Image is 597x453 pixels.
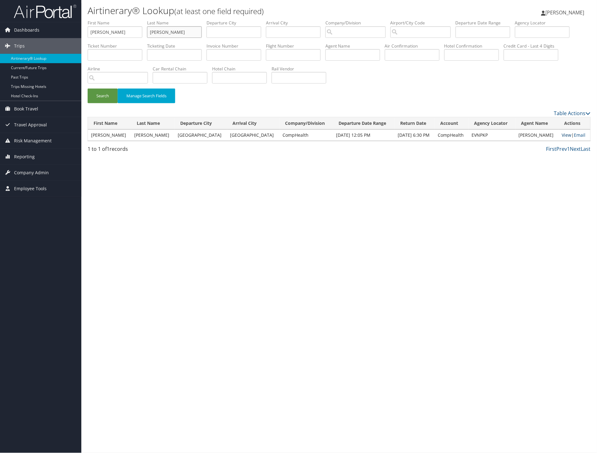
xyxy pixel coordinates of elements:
small: (at least one field required) [174,6,264,16]
th: Last Name: activate to sort column ascending [131,117,174,130]
span: 1 [107,145,110,152]
th: First Name: activate to sort column ascending [88,117,131,130]
button: Manage Search Fields [118,89,175,103]
a: Email [574,132,586,138]
label: Agent Name [325,43,385,49]
label: Last Name [147,20,207,26]
label: Ticket Number [88,43,147,49]
label: Agency Locator [515,20,574,26]
th: Return Date: activate to sort column ascending [395,117,435,130]
label: First Name [88,20,147,26]
th: Agency Locator: activate to sort column ascending [469,117,516,130]
th: Departure Date Range: activate to sort column ascending [333,117,395,130]
label: Hotel Confirmation [444,43,504,49]
th: Company/Division [280,117,333,130]
a: Prev [557,145,567,152]
label: Arrival City [266,20,325,26]
td: CompHealth [280,130,333,141]
label: Departure Date Range [456,20,515,26]
a: 1 [567,145,570,152]
img: airportal-logo.png [14,4,76,19]
span: Dashboards [14,22,39,38]
label: Hotel Chain [212,66,272,72]
label: Car Rental Chain [153,66,212,72]
a: View [562,132,572,138]
label: Air Confirmation [385,43,444,49]
span: [PERSON_NAME] [546,9,584,16]
div: 1 to 1 of records [88,145,207,156]
th: Actions [559,117,590,130]
span: Employee Tools [14,181,47,196]
label: Credit Card - Last 4 Digits [504,43,563,49]
label: Airport/City Code [390,20,456,26]
span: Travel Approval [14,117,47,133]
td: | [559,130,590,141]
td: [PERSON_NAME] [131,130,174,141]
label: Airline [88,66,153,72]
span: Book Travel [14,101,38,117]
td: [GEOGRAPHIC_DATA] [175,130,227,141]
span: Reporting [14,149,35,165]
td: EVNPKP [469,130,516,141]
td: [PERSON_NAME] [88,130,131,141]
th: Arrival City: activate to sort column ascending [227,117,280,130]
label: Flight Number [266,43,325,49]
th: Departure City: activate to sort column ascending [175,117,227,130]
label: Invoice Number [207,43,266,49]
span: Company Admin [14,165,49,181]
label: Ticketing Date [147,43,207,49]
a: Next [570,145,581,152]
th: Agent Name [516,117,559,130]
button: Search [88,89,118,103]
label: Departure City [207,20,266,26]
label: Rail Vendor [272,66,331,72]
span: Trips [14,38,25,54]
a: First [546,145,557,152]
th: Account: activate to sort column ascending [435,117,469,130]
td: [GEOGRAPHIC_DATA] [227,130,280,141]
a: [PERSON_NAME] [541,3,591,22]
h1: Airtinerary® Lookup [88,4,423,17]
td: CompHealth [435,130,469,141]
td: [DATE] 12:05 PM [333,130,395,141]
a: Last [581,145,591,152]
label: Company/Division [325,20,390,26]
span: Risk Management [14,133,52,149]
td: [PERSON_NAME] [516,130,559,141]
td: [DATE] 6:30 PM [395,130,435,141]
a: Table Actions [554,110,591,117]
